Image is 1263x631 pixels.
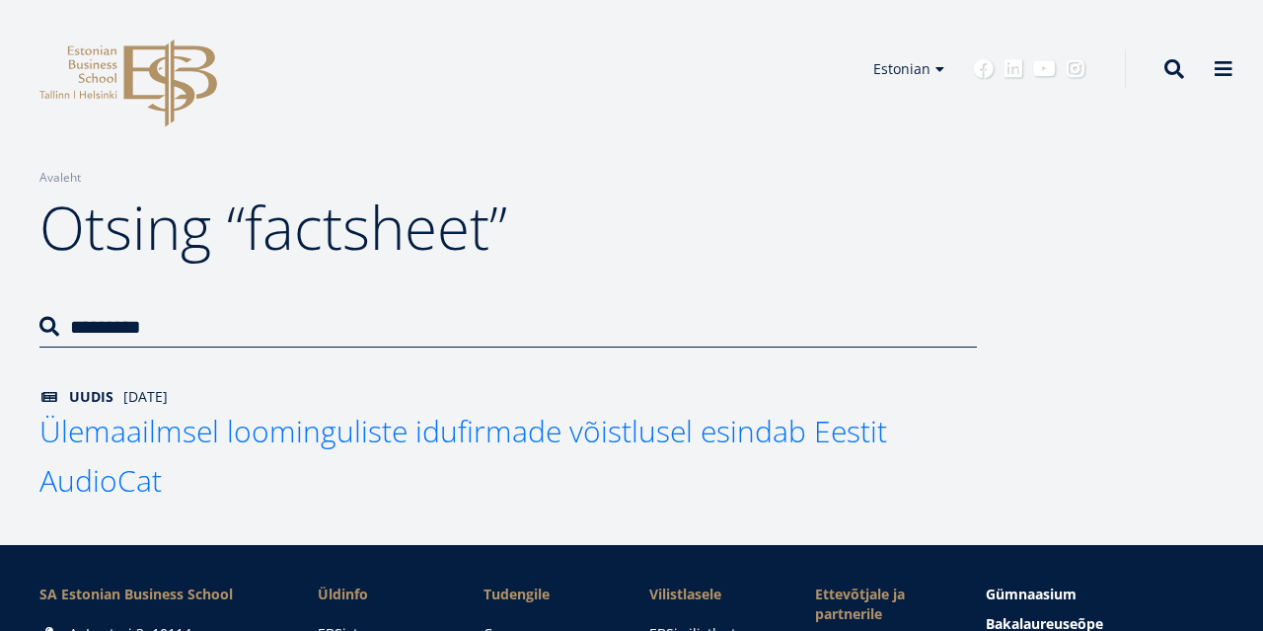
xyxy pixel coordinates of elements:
a: Instagram [1066,59,1085,79]
a: Avaleht [39,168,81,188]
span: Üldinfo [318,585,444,604]
span: Ettevõtjale ja partnerile [815,585,946,624]
a: Tudengile [483,585,610,604]
span: [DATE] [123,387,168,407]
span: Vilistlasele [649,585,776,604]
a: Linkedin [1003,59,1023,79]
h1: Otsing “factsheet” [39,188,977,267]
span: Uudis [39,387,113,407]
div: SA Estonian Business School [39,585,278,604]
span: Ülemaailmsel loominguliste idufirmade võistlusel esindab Eestit AudioCat [39,411,887,501]
a: Facebook [974,59,994,79]
a: Youtube [1033,59,1056,79]
span: Gümnaasium [986,585,1077,603]
a: Gümnaasium [986,585,1225,604]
